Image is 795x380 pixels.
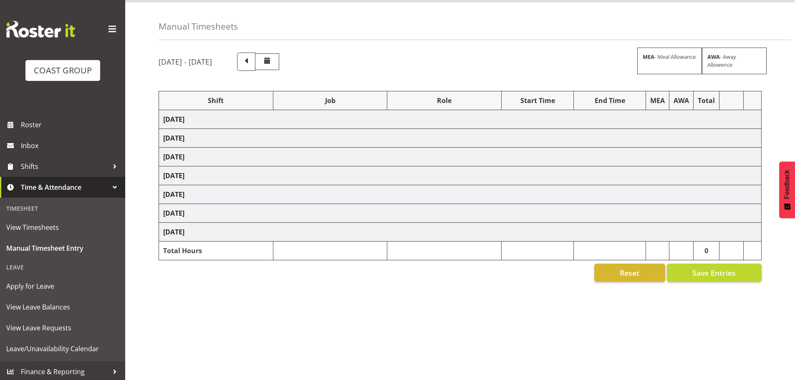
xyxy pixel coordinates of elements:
[159,223,762,242] td: [DATE]
[2,217,123,238] a: View Timesheets
[692,267,736,278] span: Save Entries
[6,242,119,254] span: Manual Timesheet Entry
[2,317,123,338] a: View Leave Requests
[650,96,665,106] div: MEA
[506,96,569,106] div: Start Time
[594,264,665,282] button: Reset
[21,139,121,152] span: Inbox
[2,238,123,259] a: Manual Timesheet Entry
[6,322,119,334] span: View Leave Requests
[674,96,689,106] div: AWA
[163,96,269,106] div: Shift
[2,259,123,276] div: Leave
[783,170,791,199] span: Feedback
[159,166,762,185] td: [DATE]
[159,242,273,260] td: Total Hours
[34,64,92,77] div: COAST GROUP
[6,221,119,234] span: View Timesheets
[779,161,795,218] button: Feedback - Show survey
[278,96,383,106] div: Job
[159,204,762,223] td: [DATE]
[698,96,715,106] div: Total
[578,96,641,106] div: End Time
[6,21,75,38] img: Rosterit website logo
[21,160,109,173] span: Shifts
[159,129,762,148] td: [DATE]
[620,267,639,278] span: Reset
[702,48,767,74] div: - Away Allowence
[2,276,123,297] a: Apply for Leave
[159,57,212,66] h5: [DATE] - [DATE]
[6,301,119,313] span: View Leave Balances
[159,185,762,204] td: [DATE]
[2,338,123,359] a: Leave/Unavailability Calendar
[6,342,119,355] span: Leave/Unavailability Calendar
[21,181,109,194] span: Time & Attendance
[159,148,762,166] td: [DATE]
[6,280,119,292] span: Apply for Leave
[21,118,121,131] span: Roster
[2,297,123,317] a: View Leave Balances
[694,242,719,260] td: 0
[707,53,720,60] strong: AWA
[21,365,109,378] span: Finance & Reporting
[391,96,497,106] div: Role
[667,264,762,282] button: Save Entries
[159,22,238,31] h4: Manual Timesheets
[637,48,702,74] div: - Meal Allowance
[159,110,762,129] td: [DATE]
[643,53,654,60] strong: MEA
[2,200,123,217] div: Timesheet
